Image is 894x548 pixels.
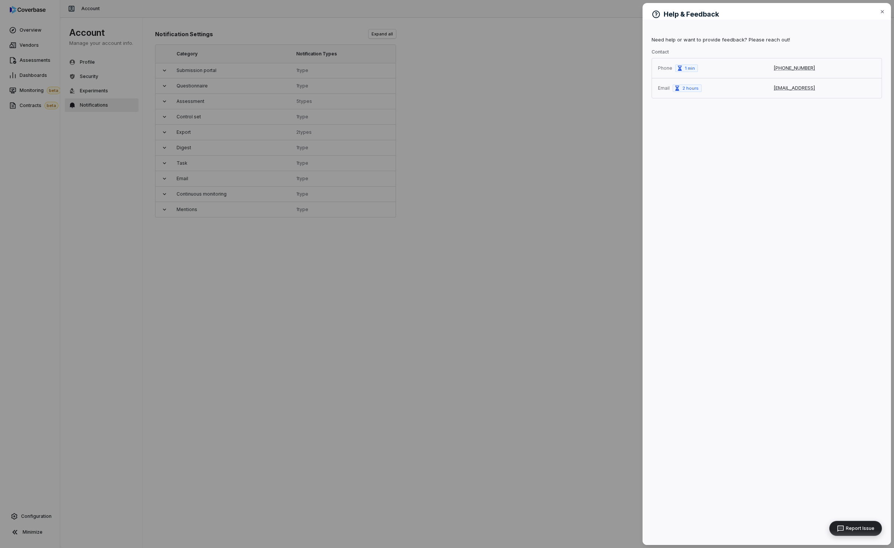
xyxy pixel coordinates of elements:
[685,66,695,71] span: 1 min
[774,65,815,71] a: [PHONE_NUMBER]
[652,36,882,43] p: Need help or want to provide feedback? Please reach out!
[846,525,874,531] span: Report Issue
[652,49,882,58] p: Contact
[774,85,815,91] a: [EMAIL_ADDRESS]
[682,86,699,91] span: 2 hours
[664,9,719,20] p: Help & Feedback
[658,65,672,71] p: Phone
[658,85,670,91] p: Email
